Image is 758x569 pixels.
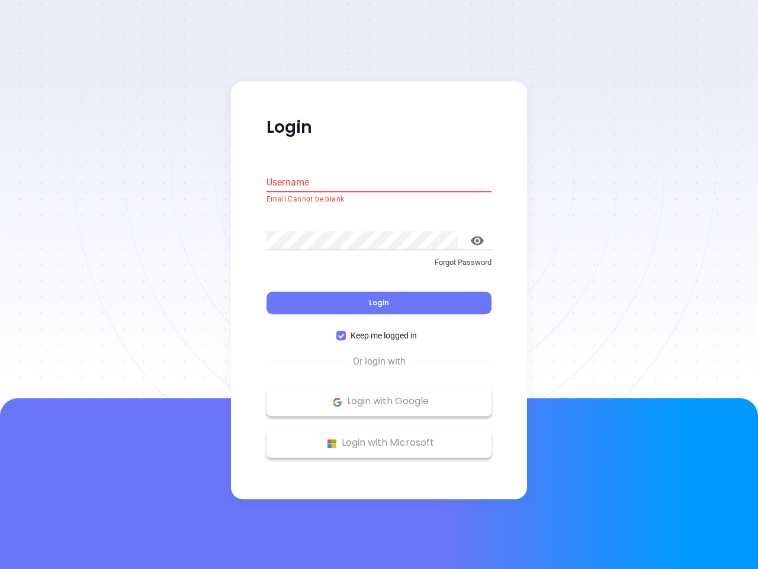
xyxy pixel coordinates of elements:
img: Microsoft Logo [325,436,339,451]
p: Email Cannot be blank [266,194,492,206]
p: Login [266,117,492,138]
span: Keep me logged in [346,330,422,343]
a: Forgot Password [266,257,492,278]
p: Login with Google [272,393,486,411]
p: Forgot Password [266,257,492,268]
button: Google Logo Login with Google [266,387,492,417]
img: Google Logo [330,395,345,410]
button: toggle password visibility [463,226,492,255]
span: Login [369,298,389,308]
button: Login [266,292,492,315]
p: Login with Microsoft [272,434,486,452]
span: Or login with [347,355,412,369]
button: Microsoft Logo Login with Microsoft [266,429,492,458]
